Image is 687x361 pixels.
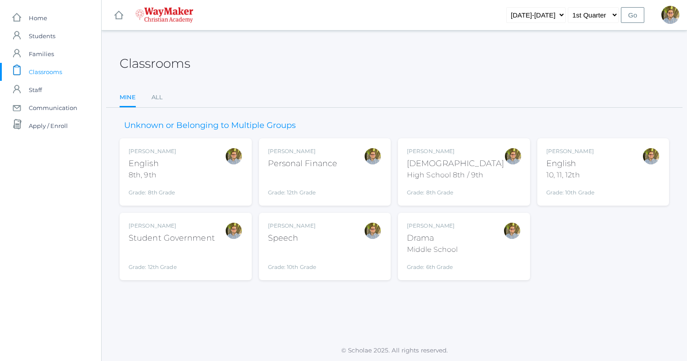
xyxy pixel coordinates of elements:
span: Home [29,9,47,27]
img: 4_waymaker-logo-stack-white.png [135,7,193,23]
div: High School 8th / 9th [407,170,504,180]
div: Kylen Braileanu [364,222,382,240]
span: Communication [29,99,77,117]
h3: Unknown or Belonging to Multiple Groups [120,121,300,130]
div: English [129,158,176,170]
span: Apply / Enroll [29,117,68,135]
input: Go [621,7,644,23]
div: Grade: 8th Grade [407,184,504,197]
div: Grade: 12th Grade [268,173,338,197]
div: Kylen Braileanu [225,222,243,240]
span: Students [29,27,55,45]
div: [PERSON_NAME] [268,147,338,155]
div: [DEMOGRAPHIC_DATA] [407,158,504,170]
div: English [546,158,595,170]
span: Classrooms [29,63,62,81]
span: Families [29,45,54,63]
div: [PERSON_NAME] [407,222,458,230]
div: Speech [268,232,317,244]
h2: Classrooms [120,57,190,70]
div: [PERSON_NAME] [129,147,176,155]
div: Kylen Braileanu [661,6,679,24]
div: Kylen Braileanu [364,147,382,165]
div: Kylen Braileanu [225,147,243,165]
div: Kylen Braileanu [642,147,660,165]
div: Grade: 8th Grade [129,184,176,197]
div: [PERSON_NAME] [268,222,317,230]
a: Mine [120,88,136,108]
div: Middle School [407,244,458,255]
div: [PERSON_NAME] [129,222,215,230]
div: Kylen Braileanu [503,222,521,240]
div: Student Government [129,232,215,244]
div: 10, 11, 12th [546,170,595,180]
div: [PERSON_NAME] [407,147,504,155]
div: Kylen Braileanu [504,147,522,165]
div: Drama [407,232,458,244]
div: Grade: 6th Grade [407,259,458,271]
div: Personal Finance [268,158,338,170]
p: © Scholae 2025. All rights reserved. [102,346,687,355]
div: [PERSON_NAME] [546,147,595,155]
a: All [152,88,163,106]
span: Staff [29,81,42,99]
div: Grade: 12th Grade [129,248,215,271]
div: Grade: 10th Grade [546,184,595,197]
div: 8th, 9th [129,170,176,180]
div: Grade: 10th Grade [268,248,317,271]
